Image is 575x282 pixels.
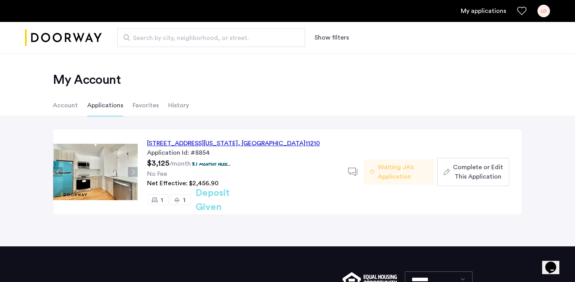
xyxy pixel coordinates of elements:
button: Previous apartment [53,167,63,177]
span: 1 [161,197,163,203]
a: Favorites [517,6,526,16]
span: , [GEOGRAPHIC_DATA] [238,140,305,146]
a: Cazamio logo [25,23,102,52]
li: Applications [87,94,123,116]
p: 3.1 months free... [192,161,231,167]
span: 1 [183,197,185,203]
button: button [437,158,509,186]
span: Complete or Edit This Application [453,163,503,181]
button: Show or hide filters [314,33,349,42]
span: Waiting JA's Application [378,163,428,181]
li: History [168,94,189,116]
li: Account [53,94,78,116]
span: Search by city, neighborhood, or street. [133,33,283,43]
div: Application Id: #8854 [147,148,339,157]
div: LD [537,5,550,17]
iframe: chat widget [542,251,567,274]
img: Apartment photo [53,144,138,200]
span: No Fee [147,171,167,177]
span: Net Effective: $2,456.90 [147,180,219,186]
sub: /month [169,161,191,167]
button: Next apartment [128,167,138,177]
a: My application [461,6,506,16]
img: logo [25,23,102,52]
h2: My Account [53,72,522,88]
input: Apartment Search [117,28,305,47]
div: [STREET_ADDRESS][US_STATE] 11210 [147,139,320,148]
span: $3,125 [147,159,169,167]
li: Favorites [133,94,159,116]
h2: Deposit Given [196,186,258,214]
